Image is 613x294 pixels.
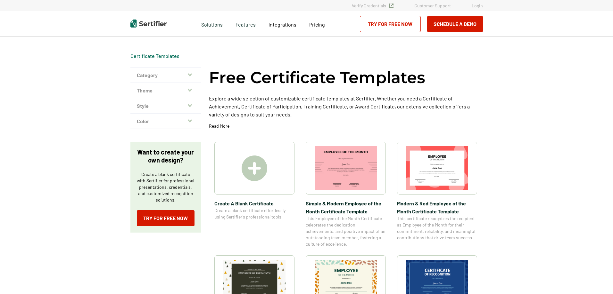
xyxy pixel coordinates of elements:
span: Features [236,20,256,28]
a: Modern & Red Employee of the Month Certificate TemplateModern & Red Employee of the Month Certifi... [397,142,477,247]
a: Simple & Modern Employee of the Month Certificate TemplateSimple & Modern Employee of the Month C... [306,142,386,247]
button: Theme [130,83,201,98]
span: This Employee of the Month Certificate celebrates the dedication, achievements, and positive impa... [306,215,386,247]
a: Try for Free Now [137,210,195,226]
span: Solutions [201,20,223,28]
a: Pricing [309,20,325,28]
img: Simple & Modern Employee of the Month Certificate Template [315,146,377,190]
a: Customer Support [414,3,451,8]
p: Read More [209,123,229,129]
span: Modern & Red Employee of the Month Certificate Template [397,199,477,215]
img: Verified [389,4,393,8]
a: Certificate Templates [130,53,179,59]
p: Explore a wide selection of customizable certificate templates at Sertifier. Whether you need a C... [209,94,483,118]
div: Breadcrumb [130,53,179,59]
h1: Free Certificate Templates [209,67,425,88]
span: Create a blank certificate effortlessly using Sertifier’s professional tools. [214,207,294,220]
span: Pricing [309,21,325,28]
button: Style [130,98,201,114]
a: Login [472,3,483,8]
a: Try for Free Now [360,16,421,32]
span: Create A Blank Certificate [214,199,294,207]
img: Sertifier | Digital Credentialing Platform [130,20,167,28]
img: Modern & Red Employee of the Month Certificate Template [406,146,468,190]
span: Integrations [269,21,296,28]
a: Integrations [269,20,296,28]
button: Color [130,114,201,129]
a: Verify Credentials [352,3,393,8]
button: Category [130,68,201,83]
img: Create A Blank Certificate [242,155,267,181]
p: Want to create your own design? [137,148,195,164]
p: Create a blank certificate with Sertifier for professional presentations, credentials, and custom... [137,171,195,203]
span: Simple & Modern Employee of the Month Certificate Template [306,199,386,215]
span: This certificate recognizes the recipient as Employee of the Month for their commitment, reliabil... [397,215,477,241]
